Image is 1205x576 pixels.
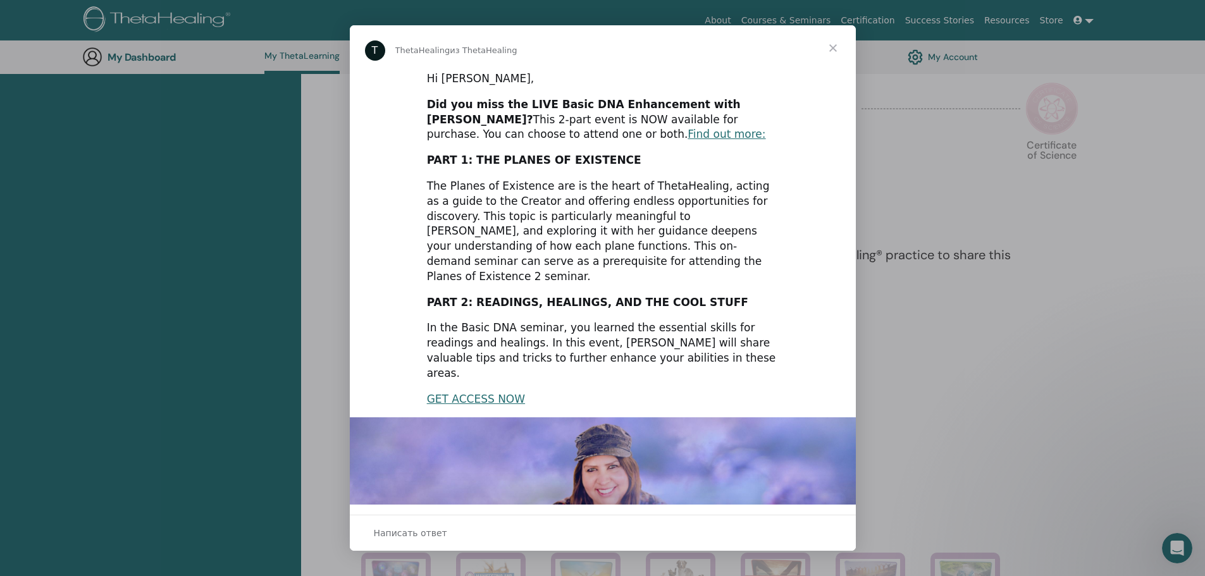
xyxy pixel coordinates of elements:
span: ThetaHealing [395,46,450,55]
b: Did you miss the LIVE Basic DNA Enhancement with [PERSON_NAME]? [427,98,741,126]
a: GET ACCESS NOW [427,393,525,405]
div: The Planes of Existence are is the heart of ThetaHealing, acting as a guide to the Creator and of... [427,179,779,285]
div: Открыть разговор и ответить [350,515,856,551]
div: Profile image for ThetaHealing [365,40,385,61]
span: из ThetaHealing [450,46,517,55]
b: PART 1: THE PLANES OF EXISTENCE [427,154,641,166]
span: Закрыть [810,25,856,71]
b: PART 2: READINGS, HEALINGS, AND THE COOL STUFF [427,296,748,309]
span: Написать ответ [374,525,447,541]
div: Hi [PERSON_NAME], [427,71,779,87]
div: This 2-part event is NOW available for purchase. You can choose to attend one or both. [427,97,779,142]
div: In the Basic DNA seminar, you learned the essential skills for readings and healings. In this eve... [427,321,779,381]
a: Find out more: [688,128,765,140]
